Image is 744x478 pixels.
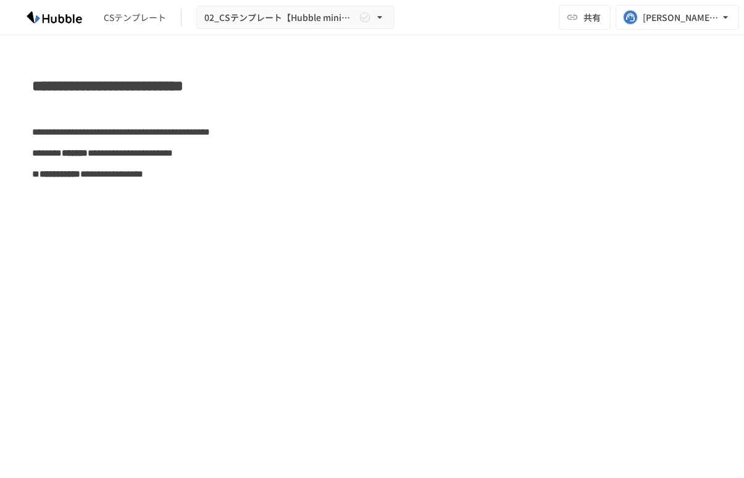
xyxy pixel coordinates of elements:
[15,7,94,27] img: HzDRNkGCf7KYO4GfwKnzITak6oVsp5RHeZBEM1dQFiQ
[643,10,719,25] div: [PERSON_NAME][EMAIL_ADDRESS][PERSON_NAME][DOMAIN_NAME]
[583,10,601,24] span: 共有
[104,11,166,24] div: CSテンプレート
[196,6,394,30] button: 02_CSテンプレート【Hubble mini】Hubble×企業名 オンボーディングプロジェクト
[204,10,356,25] span: 02_CSテンプレート【Hubble mini】Hubble×企業名 オンボーディングプロジェクト
[616,5,739,30] button: [PERSON_NAME][EMAIL_ADDRESS][PERSON_NAME][DOMAIN_NAME]
[559,5,611,30] button: 共有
